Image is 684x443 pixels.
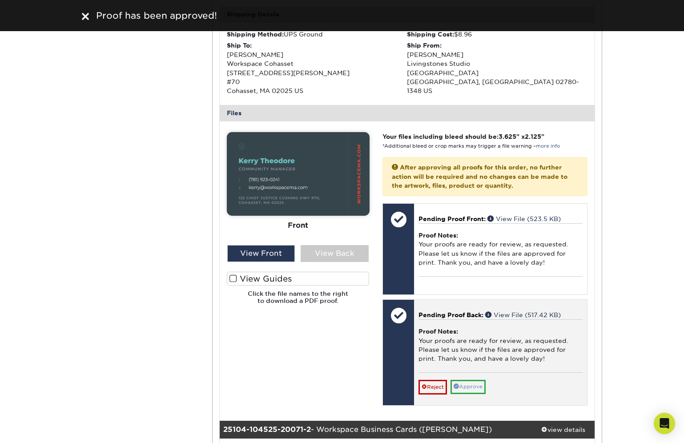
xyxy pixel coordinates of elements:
a: Approve [451,380,486,394]
div: Files [220,105,595,121]
a: View File (523.5 KB) [487,215,561,222]
div: [PERSON_NAME] Workspace Cohasset [STREET_ADDRESS][PERSON_NAME] #70 Cohasset, MA 02025 US [227,41,407,95]
small: *Additional bleed or crop marks may trigger a file warning – [382,143,560,149]
div: [PERSON_NAME] Livingstones Studio [GEOGRAPHIC_DATA] [GEOGRAPHIC_DATA], [GEOGRAPHIC_DATA] 02780-13... [407,41,587,95]
a: more info [536,143,560,149]
div: Your proofs are ready for review, as requested. Please let us know if the files are approved for ... [418,223,583,276]
div: Open Intercom Messenger [654,413,675,434]
a: view details [532,421,595,439]
span: Pending Proof Back: [418,311,483,318]
strong: Your files including bleed should be: " x " [382,133,544,140]
div: view details [532,425,595,434]
label: View Guides [227,272,370,286]
strong: Proof Notes: [418,328,458,335]
div: View Back [301,245,369,262]
span: Pending Proof Front: [418,215,486,222]
span: 3.625 [499,133,516,140]
div: Front [227,215,370,235]
strong: Proof Notes: [418,232,458,239]
strong: 25104-104525-20071-2 [223,425,311,434]
span: Proof has been approved! [96,10,217,21]
div: - Workspace Business Cards ([PERSON_NAME]) [220,421,532,439]
img: close [82,13,89,20]
strong: After approving all proofs for this order, no further action will be required and no changes can ... [392,164,567,189]
h6: Click the file names to the right to download a PDF proof. [227,290,370,312]
div: Your proofs are ready for review, as requested. Please let us know if the files are approved for ... [418,319,583,372]
strong: Ship From: [407,42,442,49]
strong: Ship To: [227,42,252,49]
strong: Shipping Method: [227,31,284,38]
a: View File (517.42 KB) [485,311,561,318]
span: 2.125 [525,133,541,140]
strong: Shipping Cost: [407,31,454,38]
div: $8.96 [407,30,587,39]
div: View Front [227,245,295,262]
a: Reject [418,380,447,394]
div: UPS Ground [227,30,407,39]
